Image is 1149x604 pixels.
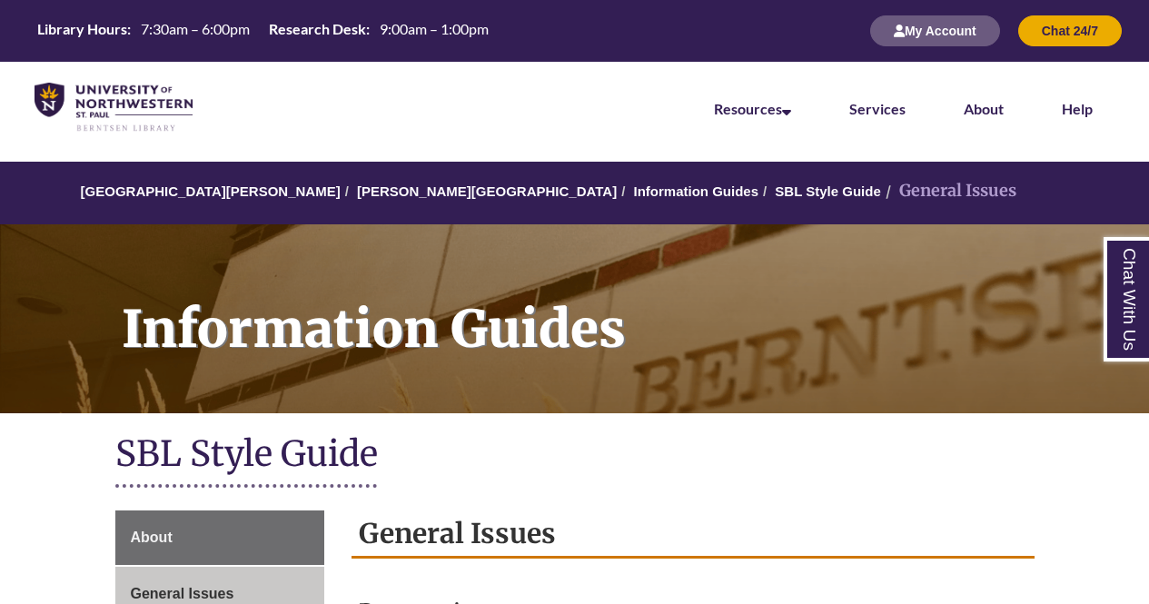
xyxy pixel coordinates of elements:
[35,83,193,133] img: UNWSP Library Logo
[870,23,1000,38] a: My Account
[115,510,325,565] a: About
[849,100,906,117] a: Services
[870,15,1000,46] button: My Account
[1018,15,1122,46] button: Chat 24/7
[1018,23,1122,38] a: Chat 24/7
[262,19,372,39] th: Research Desk:
[141,20,250,37] span: 7:30am – 6:00pm
[102,224,1149,390] h1: Information Guides
[30,19,134,39] th: Library Hours:
[714,100,791,117] a: Resources
[357,183,617,199] a: [PERSON_NAME][GEOGRAPHIC_DATA]
[633,183,758,199] a: Information Guides
[352,510,1035,559] h2: General Issues
[775,183,880,199] a: SBL Style Guide
[964,100,1004,117] a: About
[881,178,1016,204] li: General Issues
[131,530,173,545] span: About
[30,19,496,42] table: Hours Today
[1062,100,1093,117] a: Help
[81,183,341,199] a: [GEOGRAPHIC_DATA][PERSON_NAME]
[131,586,234,601] span: General Issues
[115,431,1035,480] h1: SBL Style Guide
[380,20,489,37] span: 9:00am – 1:00pm
[30,19,496,44] a: Hours Today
